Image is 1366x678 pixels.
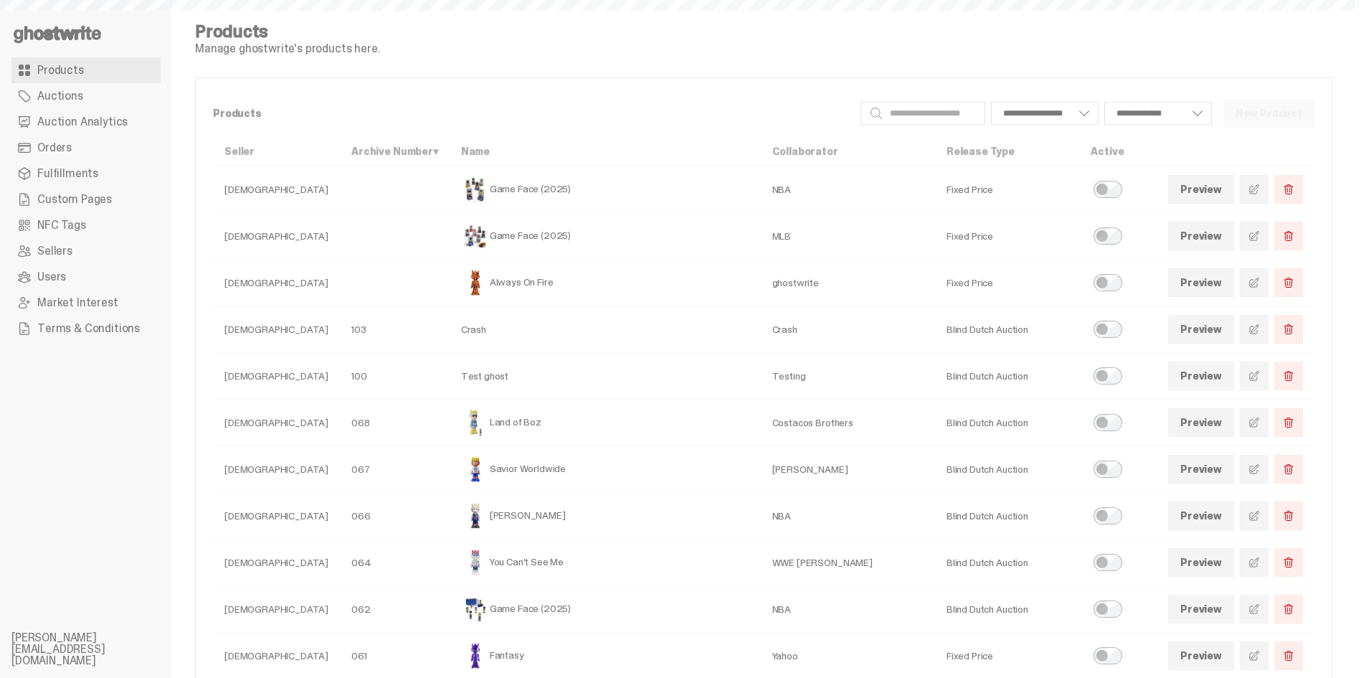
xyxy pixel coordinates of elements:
span: Auctions [37,90,83,102]
a: Preview [1168,175,1234,204]
a: Preview [1168,362,1234,390]
a: NFC Tags [11,212,161,238]
button: Delete Product [1274,175,1303,204]
button: Delete Product [1274,362,1303,390]
td: [PERSON_NAME] [761,446,935,493]
td: Blind Dutch Auction [935,586,1079,633]
td: Crash [450,306,761,353]
p: Manage ghostwrite's products here. [195,43,380,55]
img: Fantasy [461,641,490,670]
span: Products [37,65,84,76]
a: Preview [1168,222,1234,250]
a: Products [11,57,161,83]
td: [DEMOGRAPHIC_DATA] [213,586,340,633]
span: ▾ [433,145,438,158]
a: Terms & Conditions [11,316,161,342]
a: Fulfillments [11,161,161,187]
button: Delete Product [1274,641,1303,670]
button: Delete Product [1274,502,1303,530]
button: Delete Product [1274,315,1303,344]
td: Game Face (2025) [450,166,761,213]
a: Auctions [11,83,161,109]
td: Blind Dutch Auction [935,446,1079,493]
td: 068 [340,400,450,446]
button: Delete Product [1274,222,1303,250]
td: 066 [340,493,450,540]
td: Costacos Brothers [761,400,935,446]
a: Preview [1168,315,1234,344]
span: Market Interest [37,297,118,309]
td: Crash [761,306,935,353]
td: WWE [PERSON_NAME] [761,540,935,586]
img: Game Face (2025) [461,595,490,623]
td: Blind Dutch Auction [935,353,1079,400]
button: Delete Product [1274,408,1303,437]
img: Game Face (2025) [461,175,490,204]
a: Preview [1168,595,1234,623]
span: Custom Pages [37,194,112,205]
td: 062 [340,586,450,633]
a: Orders [11,135,161,161]
td: Blind Dutch Auction [935,540,1079,586]
img: Eminem [461,502,490,530]
a: Active [1091,145,1124,158]
td: Blind Dutch Auction [935,306,1079,353]
button: Delete Product [1274,268,1303,297]
td: Blind Dutch Auction [935,400,1079,446]
td: [DEMOGRAPHIC_DATA] [213,446,340,493]
td: 100 [340,353,450,400]
td: MLB [761,213,935,260]
a: Auction Analytics [11,109,161,135]
img: Always On Fire [461,268,490,297]
button: Delete Product [1274,548,1303,577]
td: You Can't See Me [450,540,761,586]
th: Seller [213,137,340,166]
button: Delete Product [1274,455,1303,484]
a: Users [11,264,161,290]
td: 103 [340,306,450,353]
img: Land of Boz [461,408,490,437]
th: Name [450,137,761,166]
td: [DEMOGRAPHIC_DATA] [213,260,340,306]
a: Preview [1168,408,1234,437]
td: [DEMOGRAPHIC_DATA] [213,306,340,353]
span: Auction Analytics [37,116,128,128]
td: Fixed Price [935,166,1079,213]
h4: Products [195,23,380,40]
td: Land of Boz [450,400,761,446]
td: Fixed Price [935,213,1079,260]
img: Game Face (2025) [461,222,490,250]
td: Savior Worldwide [450,446,761,493]
td: 067 [340,446,450,493]
td: [PERSON_NAME] [450,493,761,540]
button: Delete Product [1274,595,1303,623]
span: Orders [37,142,72,154]
a: Archive Number▾ [351,145,438,158]
a: Sellers [11,238,161,264]
td: [DEMOGRAPHIC_DATA] [213,353,340,400]
li: [PERSON_NAME][EMAIL_ADDRESS][DOMAIN_NAME] [11,632,184,667]
td: NBA [761,493,935,540]
td: NBA [761,586,935,633]
span: NFC Tags [37,220,86,231]
td: [DEMOGRAPHIC_DATA] [213,540,340,586]
td: Test ghost [450,353,761,400]
a: Custom Pages [11,187,161,212]
th: Collaborator [761,137,935,166]
a: Preview [1168,548,1234,577]
td: Testing [761,353,935,400]
a: Preview [1168,502,1234,530]
td: Game Face (2025) [450,213,761,260]
span: Terms & Conditions [37,323,140,334]
th: Release Type [935,137,1079,166]
td: [DEMOGRAPHIC_DATA] [213,166,340,213]
td: 064 [340,540,450,586]
td: [DEMOGRAPHIC_DATA] [213,213,340,260]
a: Preview [1168,268,1234,297]
td: Game Face (2025) [450,586,761,633]
td: Fixed Price [935,260,1079,306]
img: You Can't See Me [461,548,490,577]
td: [DEMOGRAPHIC_DATA] [213,400,340,446]
td: [DEMOGRAPHIC_DATA] [213,493,340,540]
img: Savior Worldwide [461,455,490,484]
